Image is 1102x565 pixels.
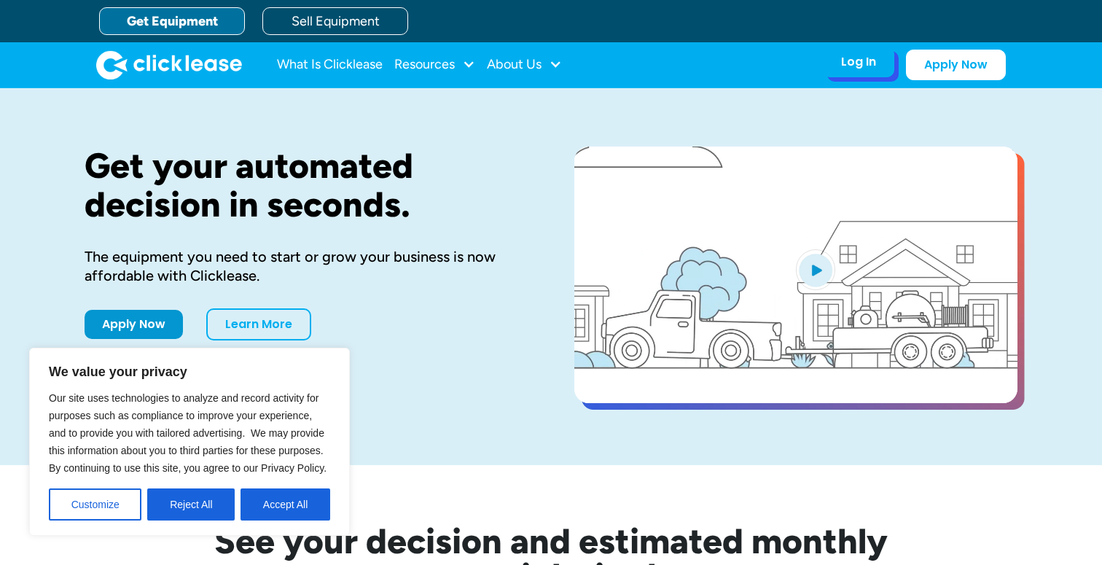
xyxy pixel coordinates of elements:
a: Get Equipment [99,7,245,35]
div: The equipment you need to start or grow your business is now affordable with Clicklease. [85,247,528,285]
a: Learn More [206,308,311,340]
button: Accept All [241,488,330,521]
a: Sell Equipment [262,7,408,35]
button: Customize [49,488,141,521]
a: home [96,50,242,79]
div: Log In [841,55,876,69]
img: Clicklease logo [96,50,242,79]
a: open lightbox [574,147,1017,403]
a: What Is Clicklease [277,50,383,79]
img: Blue play button logo on a light blue circular background [796,249,835,290]
div: We value your privacy [29,348,350,536]
div: Resources [394,50,475,79]
p: We value your privacy [49,363,330,381]
button: Reject All [147,488,235,521]
a: Apply Now [906,50,1006,80]
div: About Us [487,50,562,79]
span: Our site uses technologies to analyze and record activity for purposes such as compliance to impr... [49,392,327,474]
h1: Get your automated decision in seconds. [85,147,528,224]
a: Apply Now [85,310,183,339]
